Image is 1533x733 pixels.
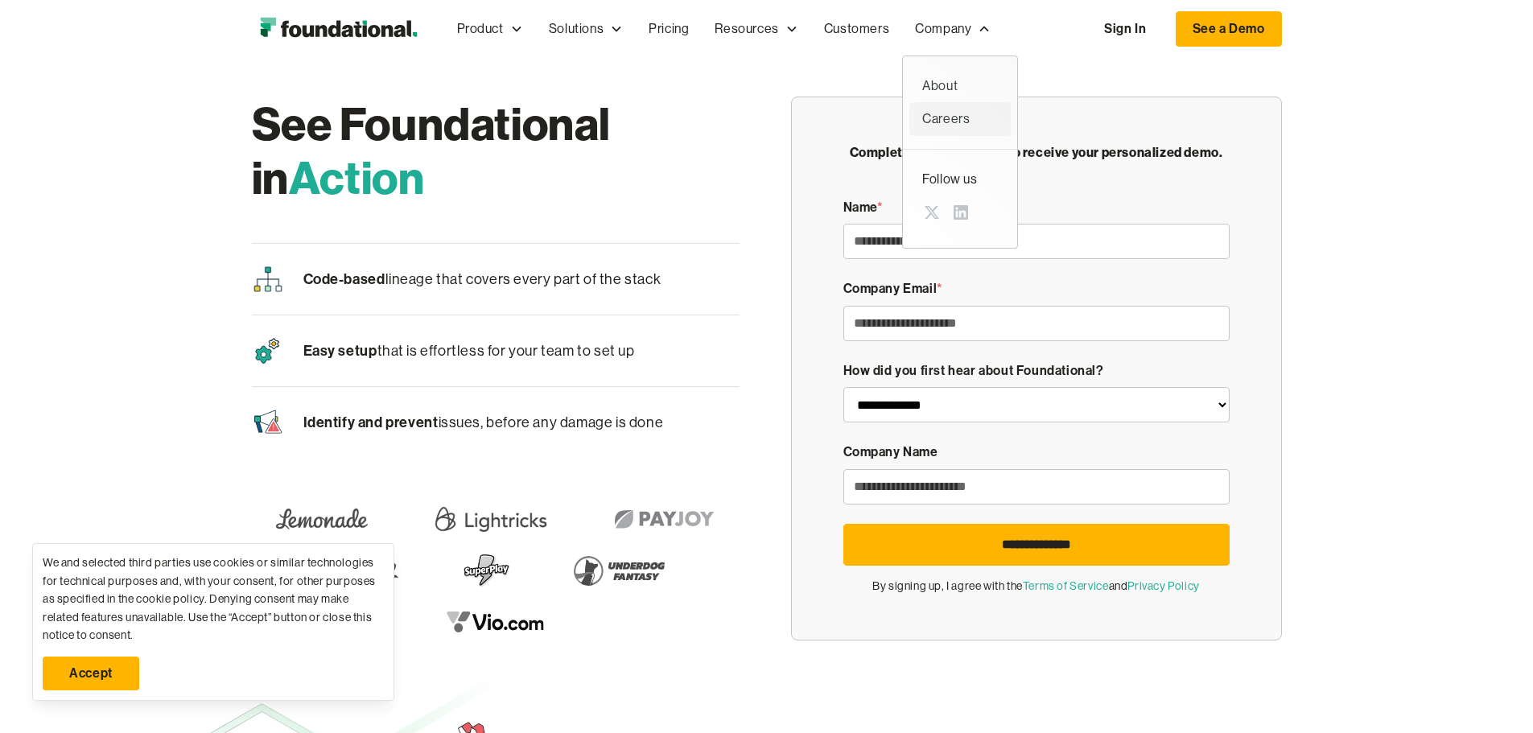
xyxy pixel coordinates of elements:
div: Solutions [536,2,636,56]
div: Company Email [843,278,1230,299]
nav: Company [902,56,1018,249]
div: Product [457,19,504,39]
div: Resources [702,2,810,56]
div: Resources [715,19,778,39]
img: Streamline code icon [252,263,284,295]
span: Code-based [303,270,385,288]
strong: Complete the form below to receive your personalized demo. [850,144,1223,160]
p: issues, before any damage is done [303,410,664,435]
form: Demo Form [843,197,1230,595]
div: Follow us [922,169,998,190]
div: Name [843,197,1230,218]
a: Terms of Service [1023,579,1109,592]
img: Lemonade Logo [266,496,378,542]
img: Payjoy logo [604,496,725,542]
h1: See Foundational in [252,97,740,204]
div: Company Name [843,442,1230,463]
img: vio logo [435,599,556,644]
div: How did you first hear about Foundational? [843,360,1230,381]
a: Customers [811,2,902,56]
span: Action [289,149,425,206]
img: Foundational Logo [252,13,425,45]
a: Pricing [636,2,702,56]
div: Company [902,2,1003,56]
iframe: Chat Widget [1243,546,1533,733]
span: Easy setup [303,341,377,360]
p: that is effortless for your team to set up [303,339,635,364]
div: Product [444,2,536,56]
div: Solutions [549,19,604,39]
img: Underdog Fantasy Logo [563,548,675,593]
a: Careers [909,102,1011,136]
div: We and selected third parties use cookies or similar technologies for technical purposes and, wit... [43,554,384,644]
a: Accept [43,657,139,690]
div: Company [915,19,971,39]
div: Careers [922,109,998,130]
p: lineage that covers every part of the stack [303,267,661,292]
a: About [909,69,1011,103]
span: Identify and prevent [303,413,439,431]
a: See a Demo [1176,11,1282,47]
a: Sign In [1088,12,1162,46]
img: Lightricks Logo [430,496,552,542]
div: By signing up, I agree with the and [843,577,1230,595]
div: About [922,76,998,97]
a: home [252,13,425,45]
a: Privacy Policy [1127,579,1199,592]
img: Data Contracts Icon [252,406,284,439]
